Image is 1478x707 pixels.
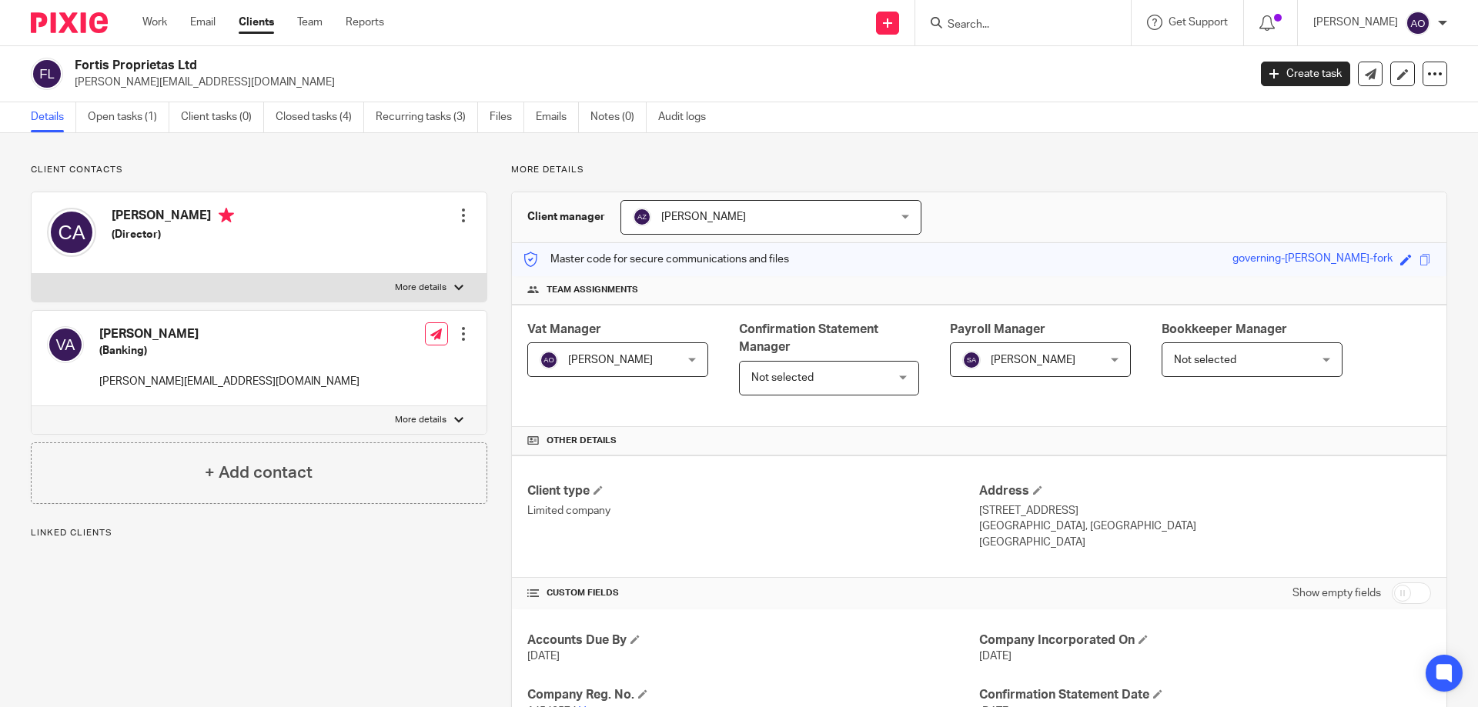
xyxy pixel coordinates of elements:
[490,102,524,132] a: Files
[979,687,1431,703] h4: Confirmation Statement Date
[75,58,1005,74] h2: Fortis Proprietas Ltd
[950,323,1045,335] span: Payroll Manager
[112,208,234,227] h4: [PERSON_NAME]
[47,326,84,363] img: svg%3E
[633,208,651,226] img: svg%3E
[31,58,63,90] img: svg%3E
[1162,323,1287,335] span: Bookkeeper Manager
[99,326,359,342] h4: [PERSON_NAME]
[1169,17,1228,28] span: Get Support
[527,209,605,225] h3: Client manager
[395,282,446,294] p: More details
[979,503,1431,519] p: [STREET_ADDRESS]
[658,102,717,132] a: Audit logs
[527,503,979,519] p: Limited company
[99,374,359,389] p: [PERSON_NAME][EMAIL_ADDRESS][DOMAIN_NAME]
[568,355,653,365] span: [PERSON_NAME]
[31,102,76,132] a: Details
[99,343,359,359] h5: (Banking)
[527,483,979,499] h4: Client type
[547,435,617,447] span: Other details
[661,212,746,222] span: [PERSON_NAME]
[511,164,1447,176] p: More details
[276,102,364,132] a: Closed tasks (4)
[547,284,638,296] span: Team assignments
[1313,15,1398,30] p: [PERSON_NAME]
[527,687,979,703] h4: Company Reg. No.
[205,461,313,485] h4: + Add contact
[142,15,167,30] a: Work
[88,102,169,132] a: Open tasks (1)
[527,651,560,662] span: [DATE]
[376,102,478,132] a: Recurring tasks (3)
[979,483,1431,499] h4: Address
[527,632,979,649] h4: Accounts Due By
[523,252,789,267] p: Master code for secure communications and files
[536,102,579,132] a: Emails
[75,75,1238,90] p: [PERSON_NAME][EMAIL_ADDRESS][DOMAIN_NAME]
[1292,585,1381,601] label: Show empty fields
[31,527,487,539] p: Linked clients
[751,372,814,383] span: Not selected
[47,208,96,257] img: svg%3E
[991,355,1075,365] span: [PERSON_NAME]
[112,227,234,242] h5: (Director)
[346,15,384,30] a: Reports
[590,102,647,132] a: Notes (0)
[946,18,1085,32] input: Search
[979,651,1012,662] span: [DATE]
[527,587,979,599] h4: CUSTOM FIELDS
[181,102,264,132] a: Client tasks (0)
[1261,62,1350,86] a: Create task
[239,15,274,30] a: Clients
[979,535,1431,550] p: [GEOGRAPHIC_DATA]
[979,519,1431,534] p: [GEOGRAPHIC_DATA], [GEOGRAPHIC_DATA]
[297,15,323,30] a: Team
[1406,11,1430,35] img: svg%3E
[31,12,108,33] img: Pixie
[962,351,981,369] img: svg%3E
[1174,355,1236,365] span: Not selected
[219,208,234,223] i: Primary
[1232,251,1393,268] div: governing-[PERSON_NAME]-fork
[527,323,601,335] span: Vat Manager
[979,632,1431,649] h4: Company Incorporated On
[739,323,878,353] span: Confirmation Statement Manager
[190,15,216,30] a: Email
[31,164,487,176] p: Client contacts
[395,414,446,426] p: More details
[540,351,558,369] img: svg%3E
